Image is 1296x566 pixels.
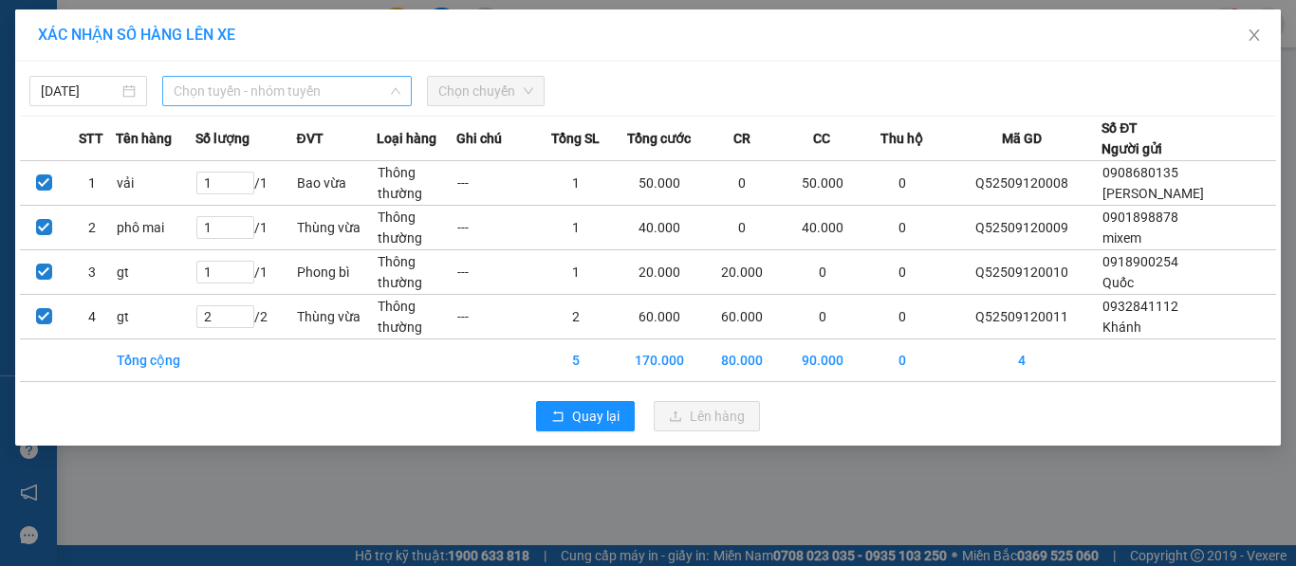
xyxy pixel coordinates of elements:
span: 0901898878 [1102,210,1178,225]
p: Gửi từ: [8,21,144,39]
span: Tên hàng [116,128,172,149]
button: Close [1228,9,1281,63]
span: Mã GD [1002,128,1042,149]
td: 0 [782,295,861,339]
td: 0 [702,206,782,250]
td: --- [456,250,536,295]
td: CR: [7,96,146,121]
td: 5 [536,339,616,382]
span: Tổng SL [551,128,600,149]
td: 4 [68,295,117,339]
span: Chọn chuyến [438,77,533,105]
span: Ghi chú [456,128,502,149]
td: Thông thường [377,250,456,295]
td: 0 [862,206,942,250]
td: / 1 [195,161,296,206]
td: / 1 [195,206,296,250]
span: Tổng cước [627,128,691,149]
span: 1 [271,130,282,151]
td: 90.000 [782,339,861,382]
span: Sang [147,42,182,60]
input: 12/09/2025 [41,81,119,101]
span: close [1247,27,1262,43]
span: Quận 5 [53,21,102,39]
span: XÁC NHẬN SỐ HÀNG LÊN XE [38,26,235,44]
td: Q52509120011 [942,295,1102,339]
span: Số lượng [195,128,250,149]
td: 60.000 [702,295,782,339]
span: 0 [170,100,178,118]
td: Q52509120008 [942,161,1102,206]
td: 40.000 [782,206,861,250]
td: Thông thường [377,206,456,250]
td: 0 [782,250,861,295]
td: 20.000 [616,250,702,295]
td: 20.000 [702,250,782,295]
span: 0918900254 [8,63,93,81]
span: Chọn tuyến - nhóm tuyến [174,77,400,105]
td: Bao vừa [296,161,376,206]
div: Số ĐT Người gửi [1102,118,1162,159]
td: 0 [862,339,942,382]
span: 1 - Phong bì (gt) [8,132,115,150]
td: 170.000 [616,339,702,382]
td: 0 [862,250,942,295]
td: 1 [536,206,616,250]
span: CR [733,128,750,149]
td: 1 [536,250,616,295]
td: 0 [862,161,942,206]
td: 2 [536,295,616,339]
td: Thông thường [377,295,456,339]
td: gt [116,295,195,339]
td: 2 [68,206,117,250]
td: CC: [145,96,283,121]
span: Loại hàng [377,128,436,149]
td: Thùng vừa [296,206,376,250]
span: down [390,85,401,97]
td: 1 [68,161,117,206]
td: 40.000 [616,206,702,250]
td: 0 [862,295,942,339]
button: rollbackQuay lại [536,401,635,431]
span: CC [813,128,830,149]
td: / 1 [195,250,296,295]
span: 0932841112 [1102,299,1178,314]
span: ĐVT [296,128,323,149]
span: Quốc [1102,275,1134,290]
td: Thùng vừa [296,295,376,339]
span: 0918900254 [1102,254,1178,269]
td: Q52509120010 [942,250,1102,295]
td: 1 [536,161,616,206]
td: gt [116,250,195,295]
td: 4 [942,339,1102,382]
td: 60.000 [616,295,702,339]
span: 0858683878 [147,63,232,81]
span: Thu hộ [880,128,923,149]
td: Tổng cộng [116,339,195,382]
button: uploadLên hàng [654,401,760,431]
td: 50.000 [782,161,861,206]
span: Quốc [8,42,43,60]
span: 20.000 [30,100,77,118]
td: 0 [702,161,782,206]
td: --- [456,161,536,206]
span: rollback [551,410,565,425]
td: / 2 [195,295,296,339]
td: Thông thường [377,161,456,206]
td: phô mai [116,206,195,250]
td: 80.000 [702,339,782,382]
span: mixem [1102,230,1141,246]
td: --- [456,206,536,250]
p: Nhận: [147,21,282,39]
span: Mỹ Tho [187,21,238,39]
td: Phong bì [296,250,376,295]
span: Khánh [1102,320,1141,335]
span: SL: [250,132,271,150]
td: vải [116,161,195,206]
span: 0908680135 [1102,165,1178,180]
td: Q52509120009 [942,206,1102,250]
td: --- [456,295,536,339]
span: Quay lại [572,406,620,427]
td: 3 [68,250,117,295]
td: 50.000 [616,161,702,206]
